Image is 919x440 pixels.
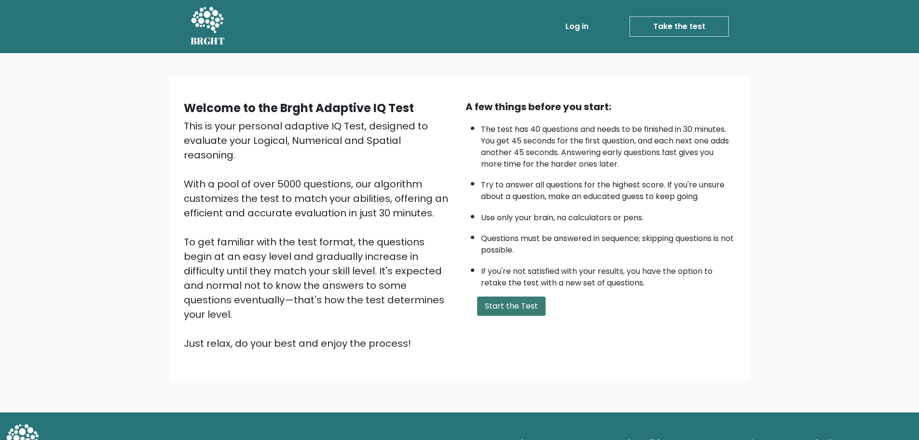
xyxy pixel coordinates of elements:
[184,100,414,116] b: Welcome to the Brght Adaptive IQ Test
[191,35,225,47] h5: BRGHT
[466,99,736,114] div: A few things before you start:
[481,174,736,202] li: Try to answer all questions for the highest score. If you're unsure about a question, make an edu...
[481,261,736,289] li: If you're not satisfied with your results, you have the option to retake the test with a new set ...
[184,119,454,351] div: This is your personal adaptive IQ Test, designed to evaluate your Logical, Numerical and Spatial ...
[562,17,592,36] a: Log in
[191,4,225,49] a: BRGHT
[481,207,736,224] li: Use only your brain, no calculators or pens.
[481,119,736,170] li: The test has 40 questions and needs to be finished in 30 minutes. You get 45 seconds for the firs...
[481,228,736,256] li: Questions must be answered in sequence; skipping questions is not possible.
[477,297,546,316] button: Start the Test
[630,16,729,37] a: Take the test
